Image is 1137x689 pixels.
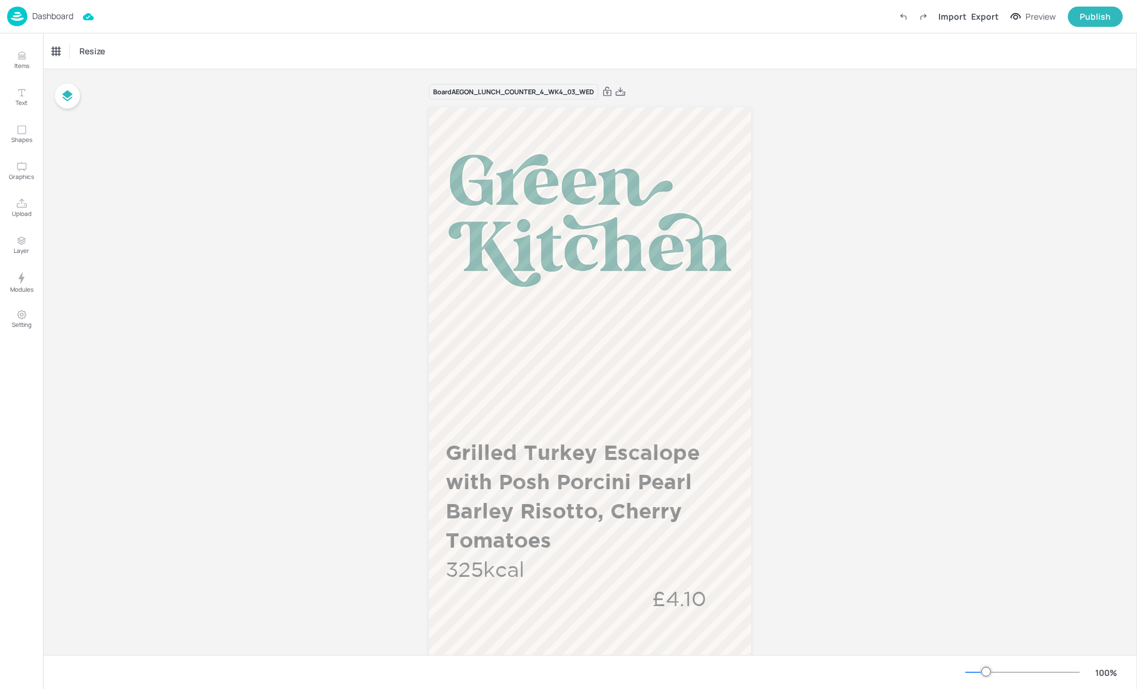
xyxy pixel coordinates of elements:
div: 100 % [1092,666,1120,679]
p: Dashboard [32,12,73,20]
div: Import [938,10,966,23]
button: Preview [1003,8,1063,26]
span: £4.10 [652,587,706,610]
span: Resize [77,45,107,57]
div: Board AEGON_LUNCH_COUNTER_4_WK4_03_WED [429,84,598,100]
img: logo-86c26b7e.jpg [7,7,27,26]
div: Export [971,10,999,23]
span: 325kcal [446,558,524,580]
div: Publish [1080,10,1111,23]
label: Redo (Ctrl + Y) [913,7,934,27]
button: Publish [1068,7,1123,27]
label: Undo (Ctrl + Z) [893,7,913,27]
div: Preview [1025,10,1056,23]
span: Grilled Turkey Escalope with Posh Porcini Pearl Barley Risotto, Cherry Tomatoes [446,440,700,552]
